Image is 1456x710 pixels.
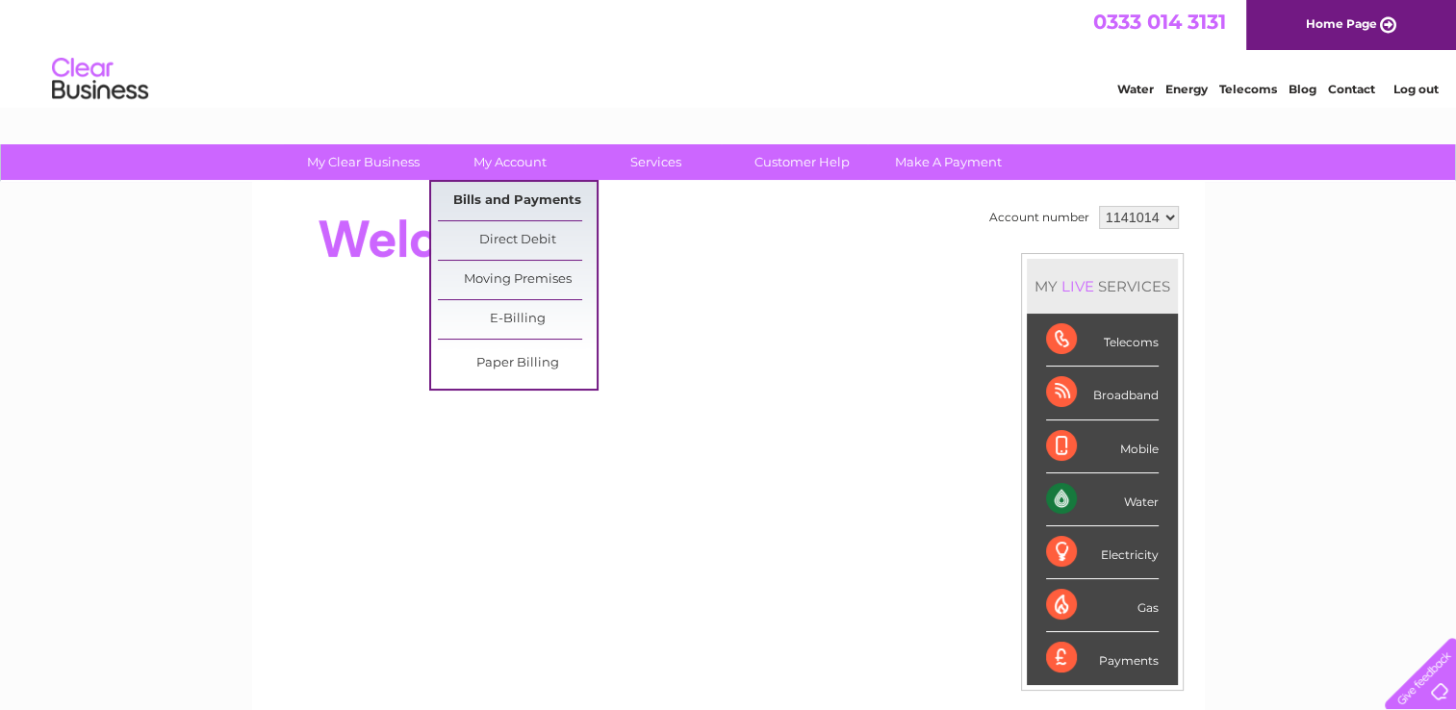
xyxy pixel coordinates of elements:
img: logo.png [51,50,149,109]
div: Clear Business is a trading name of Verastar Limited (registered in [GEOGRAPHIC_DATA] No. 3667643... [274,11,1184,93]
a: Customer Help [723,144,881,180]
div: Water [1046,473,1159,526]
a: My Account [430,144,589,180]
a: Bills and Payments [438,182,597,220]
div: LIVE [1058,277,1098,295]
a: Services [576,144,735,180]
a: Paper Billing [438,344,597,383]
a: Contact [1328,82,1375,96]
a: Telecoms [1219,82,1277,96]
td: Account number [984,201,1094,234]
div: MY SERVICES [1027,259,1178,314]
div: Mobile [1046,420,1159,473]
a: Moving Premises [438,261,597,299]
div: Payments [1046,632,1159,684]
div: Telecoms [1046,314,1159,367]
div: Electricity [1046,526,1159,579]
a: E-Billing [438,300,597,339]
div: Gas [1046,579,1159,632]
a: Make A Payment [869,144,1028,180]
a: 0333 014 3131 [1093,10,1226,34]
a: Water [1117,82,1154,96]
a: Blog [1289,82,1316,96]
a: Energy [1165,82,1208,96]
div: Broadband [1046,367,1159,419]
a: My Clear Business [284,144,443,180]
a: Log out [1392,82,1438,96]
a: Direct Debit [438,221,597,260]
